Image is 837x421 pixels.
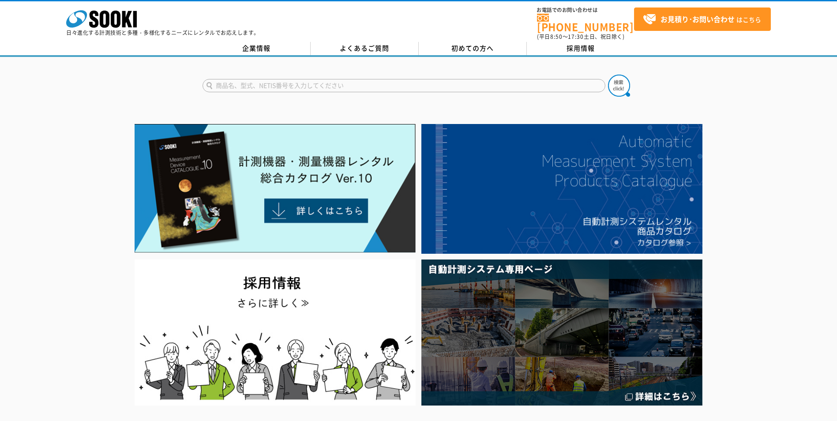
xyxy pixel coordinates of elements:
p: 日々進化する計測技術と多種・多様化するニーズにレンタルでお応えします。 [66,30,259,35]
a: [PHONE_NUMBER] [537,14,634,32]
strong: お見積り･お問い合わせ [661,14,735,24]
img: Catalog Ver10 [135,124,416,253]
span: はこちら [643,13,761,26]
span: お電話でのお問い合わせは [537,8,634,13]
a: お見積り･お問い合わせはこちら [634,8,771,31]
a: よくあるご質問 [311,42,419,55]
a: 採用情報 [527,42,635,55]
img: 自動計測システムカタログ [421,124,702,254]
input: 商品名、型式、NETIS番号を入力してください [203,79,605,92]
span: 8:50 [550,33,563,41]
span: 17:30 [568,33,584,41]
span: 初めての方へ [451,43,494,53]
img: btn_search.png [608,75,630,97]
a: 初めての方へ [419,42,527,55]
img: 自動計測システム専用ページ [421,259,702,406]
a: 企業情報 [203,42,311,55]
img: SOOKI recruit [135,259,416,406]
span: (平日 ～ 土日、祝日除く) [537,33,624,41]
